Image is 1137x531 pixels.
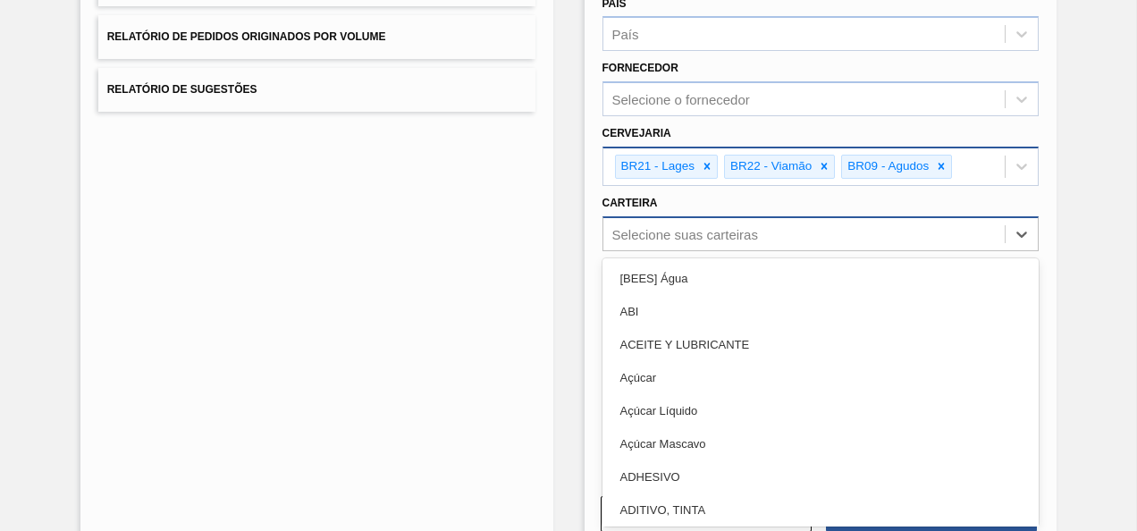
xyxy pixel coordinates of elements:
[602,460,1040,493] div: ADHESIVO
[602,62,678,74] label: Fornecedor
[612,92,750,107] div: Selecione o fornecedor
[602,493,1040,527] div: ADITIVO, TINTA
[842,156,931,178] div: BR09 - Agudos
[612,27,639,42] div: País
[602,197,658,209] label: Carteira
[602,394,1040,427] div: Açúcar Líquido
[612,226,758,241] div: Selecione suas carteiras
[602,427,1040,460] div: Açúcar Mascavo
[602,295,1040,328] div: ABI
[98,15,535,59] button: Relatório de Pedidos Originados por Volume
[725,156,814,178] div: BR22 - Viamão
[98,68,535,112] button: Relatório de Sugestões
[107,30,386,43] span: Relatório de Pedidos Originados por Volume
[602,361,1040,394] div: Açúcar
[616,156,698,178] div: BR21 - Lages
[602,127,671,139] label: Cervejaria
[107,83,257,96] span: Relatório de Sugestões
[602,262,1040,295] div: [BEES] Água
[602,328,1040,361] div: ACEITE Y LUBRICANTE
